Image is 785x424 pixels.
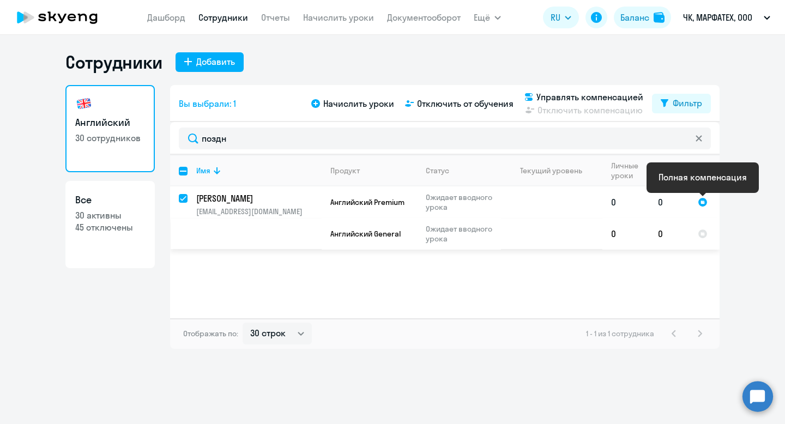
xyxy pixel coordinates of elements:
span: 1 - 1 из 1 сотрудника [586,329,654,338]
div: Полная компенсация [659,171,747,184]
h3: Все [75,193,145,207]
div: Текущий уровень [510,166,602,175]
span: Начислить уроки [323,97,394,110]
span: Ещё [474,11,490,24]
a: Все30 активны45 отключены [65,181,155,268]
button: Добавить [176,52,244,72]
button: RU [543,7,579,28]
p: [EMAIL_ADDRESS][DOMAIN_NAME] [196,207,321,216]
a: Сотрудники [198,12,248,23]
div: Фильтр [673,96,702,110]
input: Поиск по имени, email, продукту или статусу [179,128,711,149]
h1: Сотрудники [65,51,162,73]
div: Статус [426,166,449,175]
a: Документооборот [387,12,461,23]
a: Отчеты [261,12,290,23]
p: ЧК, МАРФАТЕХ, ООО [683,11,752,24]
div: Имя [196,166,321,175]
div: Корп. уроки [658,161,689,180]
div: Личные уроки [611,161,649,180]
td: 0 [649,218,689,250]
img: balance [654,12,665,23]
div: Продукт [330,166,360,175]
p: 30 сотрудников [75,132,145,144]
p: 30 активны [75,209,145,221]
td: 0 [649,186,689,218]
td: 0 [602,218,649,250]
h3: Английский [75,116,145,130]
a: [PERSON_NAME] [196,192,321,204]
span: Отключить от обучения [417,97,514,110]
span: Английский General [330,229,401,239]
td: 0 [602,186,649,218]
p: 45 отключены [75,221,145,233]
button: ЧК, МАРФАТЕХ, ООО [678,4,776,31]
p: Ожидает вводного урока [426,224,500,244]
span: Управлять компенсацией [536,90,643,104]
span: RU [551,11,560,24]
img: english [75,95,93,112]
div: Добавить [196,55,235,68]
button: Фильтр [652,94,711,113]
div: Имя [196,166,210,175]
div: Баланс [620,11,649,24]
a: Дашборд [147,12,185,23]
div: Текущий уровень [520,166,582,175]
a: Английский30 сотрудников [65,85,155,172]
span: Вы выбрали: 1 [179,97,236,110]
button: Балансbalance [614,7,671,28]
a: Начислить уроки [303,12,374,23]
p: [PERSON_NAME] [196,192,319,204]
span: Отображать по: [183,329,238,338]
p: Ожидает вводного урока [426,192,500,212]
span: Английский Premium [330,197,404,207]
button: Ещё [474,7,501,28]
